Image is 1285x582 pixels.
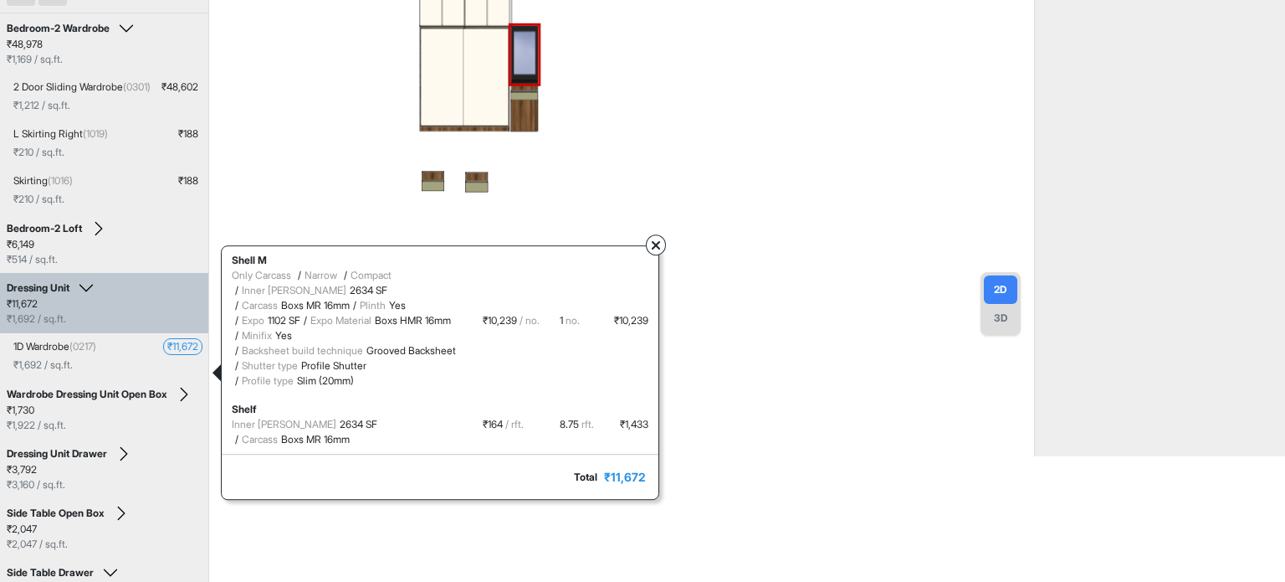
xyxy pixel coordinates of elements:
p: ₹ 210 / sq.ft. [13,145,64,160]
div: 1D Wardrobe [13,339,96,354]
span: (0217) [69,340,96,353]
div: Dressing Unit [7,282,69,294]
span: no. [566,314,580,327]
span: (1019) [83,127,108,140]
td: ₹ 10,239 [473,246,550,395]
span: 2634 SF [340,418,377,430]
span: / rft. [505,418,524,430]
span: Backsheet build technique [242,344,363,357]
div: 2D [984,276,1017,304]
button: Side Table Drawer [7,564,123,581]
button: Bedroom-2 Wardrobe [7,20,139,37]
div: Shelf [232,402,463,417]
span: / [235,344,238,357]
button: Bedroom-2 Loft [7,220,111,237]
span: Yes [275,329,292,342]
span: Grooved Backsheet [366,344,456,357]
span: / [235,329,238,342]
span: Carcass [242,433,278,446]
p: ₹ 1,692 / sq.ft. [7,312,66,327]
button: Dressing Unit Drawer [7,446,136,462]
span: Expo Material [310,314,371,327]
td: ₹ 164 [473,395,550,454]
span: Profile type [242,374,294,387]
span: Expo [242,314,264,327]
td: 1 [550,246,604,395]
div: Side Table Drawer [7,567,94,579]
span: / [235,284,238,296]
span: / [235,433,238,446]
span: Minifix [242,329,272,342]
button: Dressing Unit [7,280,99,296]
p: ₹ 1,922 / sq.ft. [7,418,66,433]
span: / [353,299,356,312]
p: ₹ 210 / sq.ft. [13,192,64,207]
div: ₹ 188 [175,173,202,188]
span: Profile Shutter [301,359,366,372]
span: 2634 SF [350,284,387,296]
p: ₹ 2,047 [7,522,68,537]
span: / [344,269,347,281]
span: Total [574,470,597,485]
span: 1102 SF [268,314,300,327]
p: ₹ 1,212 / sq.ft. [13,98,70,113]
span: Boxs MR 16mm [281,433,350,446]
span: Boxs MR 16mm [281,299,350,312]
div: L Skirting Right [13,126,108,142]
div: Dressing Unit Drawer [7,448,107,460]
span: / [235,359,238,372]
span: (1016) [48,174,73,187]
p: ₹ 48,978 [7,37,63,52]
p: ₹ 2,047 / sq.ft. [7,537,68,552]
span: Carcass [242,299,278,312]
div: 3D [984,304,1017,332]
p: ₹ 6,149 [7,237,58,252]
p: ₹ 3,792 [7,462,65,477]
span: Boxs HMR 16mm [375,314,451,327]
p: ₹ 514 / sq.ft. [7,252,58,267]
span: Compact [351,269,392,281]
span: rft. [581,418,594,430]
button: Wardrobe Dressing Unit Open Box [7,386,197,403]
td: 8.75 [550,395,604,454]
div: ₹ 48,602 [158,80,202,95]
div: Skirting [13,173,73,188]
p: ₹ 1,692 / sq.ft. [13,358,73,373]
span: / no. [520,314,540,327]
p: ₹ 1,730 [7,403,66,418]
p: ₹ 3,160 / sq.ft. [7,477,65,492]
span: ₹ 11,672 [604,468,645,486]
span: / [298,269,301,281]
span: Shutter type [242,359,298,372]
td: ₹ 1,433 [604,395,658,454]
p: ₹ 1,169 / sq.ft. [7,52,63,67]
div: Side Table Open Box [7,507,105,519]
div: Bedroom-2 Loft [7,223,82,234]
span: Plinth [360,299,386,312]
span: / [235,374,238,387]
span: Narrow [305,269,337,281]
div: Bedroom-2 Wardrobe [7,23,110,34]
div: ₹ 188 [175,126,202,142]
div: 2 Door Sliding Wardrobe [13,80,151,95]
span: / [235,314,238,327]
span: / [304,314,307,327]
span: Yes [389,299,406,312]
p: ₹ 11,672 [7,296,66,312]
div: Wardrobe Dressing Unit Open Box [7,389,167,400]
td: ₹ 10,239 [604,246,658,395]
span: Inner [PERSON_NAME] [232,418,336,430]
span: / [235,299,238,312]
div: ₹ 11,672 [164,339,202,354]
div: Shell M [232,253,463,268]
span: (0301) [123,80,151,93]
span: Inner [PERSON_NAME] [242,284,346,296]
span: Slim (20mm) [297,374,354,387]
span: Only Carcass [232,269,291,281]
button: Side Table Open Box [7,505,134,522]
